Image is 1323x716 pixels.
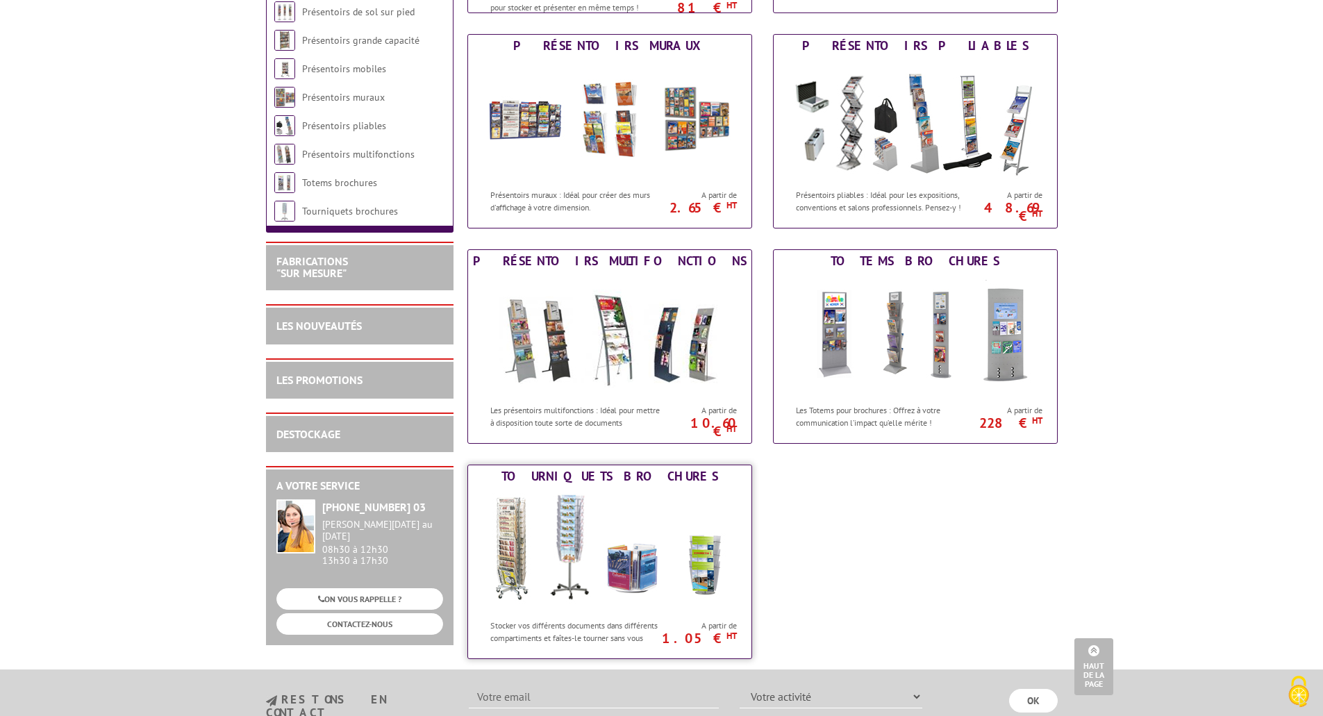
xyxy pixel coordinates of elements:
sup: HT [726,630,737,642]
img: Présentoirs de sol sur pied [274,1,295,22]
div: [PERSON_NAME][DATE] au [DATE] [322,519,443,542]
div: Totems brochures [777,253,1054,269]
sup: HT [726,423,737,435]
button: Cookies (fenêtre modale) [1274,669,1323,716]
p: 228 € [965,419,1042,427]
div: Tourniquets brochures [472,469,748,484]
a: Tourniquets brochures [302,205,398,217]
p: Stocker vos différents documents dans différents compartiments et faîtes-le tourner sans vous dép... [490,619,663,655]
sup: HT [1032,415,1042,426]
a: Totems brochures Totems brochures Les Totems pour brochures : Offrez à votre communication l’impa... [773,249,1058,444]
p: Les Totems pour brochures : Offrez à votre communication l’impact qu’elle mérite ! [796,404,968,428]
a: Présentoirs muraux Présentoirs muraux Présentoirs muraux : Idéal pour créer des murs d'affichage ... [467,34,752,228]
a: LES NOUVEAUTÉS [276,319,362,333]
img: Présentoirs grande capacité [274,30,295,51]
img: widget-service.jpg [276,499,315,553]
img: Présentoirs multifonctions [274,144,295,165]
a: Présentoirs pliables Présentoirs pliables Présentoirs pliables : Idéal pour les expositions, conv... [773,34,1058,228]
img: Tourniquets brochures [274,201,295,222]
div: Présentoirs muraux [472,38,748,53]
a: Présentoirs multifonctions Présentoirs multifonctions Les présentoirs multifonctions : Idéal pour... [467,249,752,444]
img: Totems brochures [274,172,295,193]
p: 10.60 € [659,419,737,435]
a: DESTOCKAGE [276,427,340,441]
img: Tourniquets brochures [481,488,738,613]
a: Présentoirs muraux [302,91,385,103]
span: A partir de [666,620,737,631]
span: A partir de [666,405,737,416]
p: Présentoirs pliables : Idéal pour les expositions, conventions et salons professionnels. Pensez-y ! [796,189,968,213]
input: OK [1009,689,1058,713]
img: Totems brochures [787,272,1044,397]
p: Présentoirs muraux : Idéal pour créer des murs d'affichage à votre dimension. [490,189,663,213]
a: FABRICATIONS"Sur Mesure" [276,254,348,281]
span: A partir de [972,405,1042,416]
a: LES PROMOTIONS [276,373,363,387]
div: 08h30 à 12h30 13h30 à 17h30 [322,519,443,567]
a: Présentoirs pliables [302,119,386,132]
input: Votre email [469,685,719,708]
a: Présentoirs de sol sur pied [302,6,415,18]
p: 48.69 € [965,203,1042,220]
img: Présentoirs mobiles [274,58,295,79]
p: Les présentoirs multifonctions : Idéal pour mettre à disposition toute sorte de documents [490,404,663,428]
img: Cookies (fenêtre modale) [1281,674,1316,709]
img: Présentoirs pliables [274,115,295,136]
div: Présentoirs pliables [777,38,1054,53]
a: ON VOUS RAPPELLE ? [276,588,443,610]
a: Haut de la page [1074,638,1113,695]
a: Tourniquets brochures Tourniquets brochures Stocker vos différents documents dans différents comp... [467,465,752,659]
sup: HT [1032,208,1042,219]
sup: HT [726,199,737,211]
a: CONTACTEZ-NOUS [276,613,443,635]
p: 1.05 € [659,634,737,642]
span: A partir de [972,190,1042,201]
span: A partir de [666,190,737,201]
p: 2.65 € [659,203,737,212]
a: Présentoirs multifonctions [302,148,415,160]
div: Présentoirs multifonctions [472,253,748,269]
strong: [PHONE_NUMBER] 03 [322,500,426,514]
img: Présentoirs pliables [787,57,1044,182]
img: Présentoirs multifonctions [481,272,738,397]
a: Présentoirs grande capacité [302,34,419,47]
img: Présentoirs muraux [274,87,295,108]
img: Présentoirs muraux [481,57,738,182]
p: 81 € [659,3,737,12]
a: Totems brochures [302,176,377,189]
h2: A votre service [276,480,443,492]
a: Présentoirs mobiles [302,63,386,75]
